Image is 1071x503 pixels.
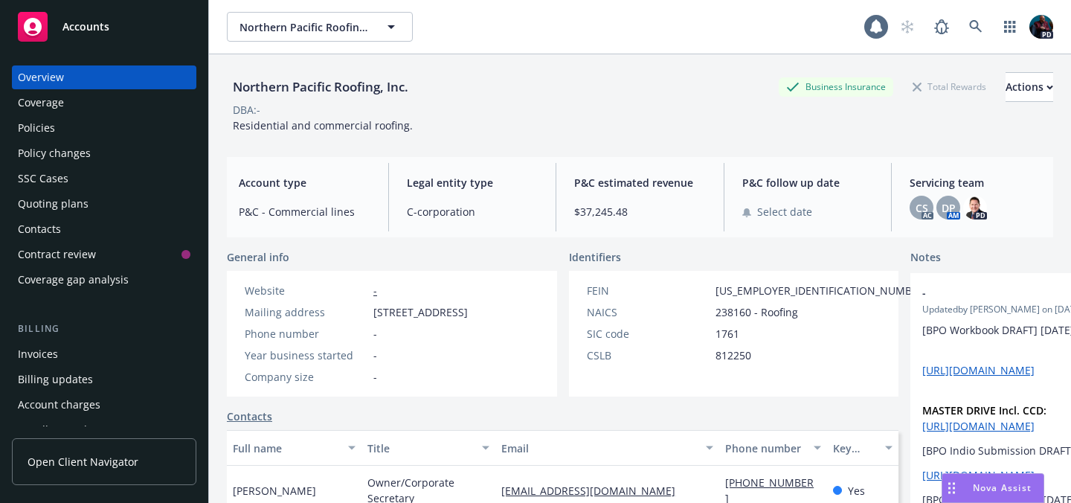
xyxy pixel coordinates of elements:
[18,116,55,140] div: Policies
[373,304,468,320] span: [STREET_ADDRESS]
[927,12,956,42] a: Report a Bug
[942,473,1044,503] button: Nova Assist
[495,430,719,466] button: Email
[12,321,196,336] div: Billing
[367,440,474,456] div: Title
[18,243,96,266] div: Contract review
[501,440,697,456] div: Email
[742,175,874,190] span: P&C follow up date
[1006,73,1053,101] div: Actions
[227,409,272,424] a: Contacts
[28,454,138,470] span: Open Client Navigator
[12,192,196,216] a: Quoting plans
[12,393,196,417] a: Account charges
[18,342,58,366] div: Invoices
[227,12,413,42] button: Northern Pacific Roofing, Inc.
[407,204,538,220] span: C-corporation
[245,347,367,363] div: Year business started
[922,468,1035,482] a: [URL][DOMAIN_NAME]
[12,217,196,241] a: Contacts
[239,175,370,190] span: Account type
[587,304,710,320] div: NAICS
[233,102,260,118] div: DBA: -
[245,326,367,342] div: Phone number
[12,65,196,89] a: Overview
[373,326,377,342] span: -
[239,19,368,35] span: Northern Pacific Roofing, Inc.
[942,474,961,502] div: Drag to move
[905,77,994,96] div: Total Rewards
[12,91,196,115] a: Coverage
[715,326,739,342] span: 1761
[995,12,1025,42] a: Switch app
[373,283,377,298] a: -
[922,403,1046,417] strong: MASTER DRIVE Incl. CCD:
[373,369,377,385] span: -
[827,430,898,466] button: Key contact
[245,369,367,385] div: Company size
[848,483,865,499] span: Yes
[922,419,1035,433] a: [URL][DOMAIN_NAME]
[910,249,941,267] span: Notes
[18,418,105,442] div: Installment plans
[12,268,196,292] a: Coverage gap analysis
[227,430,361,466] button: Full name
[942,200,956,216] span: DP
[922,363,1035,377] a: [URL][DOMAIN_NAME]
[18,141,91,165] div: Policy changes
[245,283,367,298] div: Website
[227,77,414,97] div: Northern Pacific Roofing, Inc.
[1029,15,1053,39] img: photo
[233,118,413,132] span: Residential and commercial roofing.
[569,249,621,265] span: Identifiers
[18,217,61,241] div: Contacts
[18,368,93,391] div: Billing updates
[587,326,710,342] div: SIC code
[62,21,109,33] span: Accounts
[12,167,196,190] a: SSC Cases
[407,175,538,190] span: Legal entity type
[18,91,64,115] div: Coverage
[373,347,377,363] span: -
[587,347,710,363] div: CSLB
[233,483,316,499] span: [PERSON_NAME]
[233,440,339,456] div: Full name
[715,347,751,363] span: 812250
[12,368,196,391] a: Billing updates
[18,65,64,89] div: Overview
[973,481,1032,494] span: Nova Assist
[910,175,1041,190] span: Servicing team
[1006,72,1053,102] button: Actions
[892,12,922,42] a: Start snowing
[12,6,196,48] a: Accounts
[361,430,496,466] button: Title
[963,196,987,220] img: photo
[12,243,196,266] a: Contract review
[12,342,196,366] a: Invoices
[587,283,710,298] div: FEIN
[12,141,196,165] a: Policy changes
[574,204,706,220] span: $37,245.48
[715,304,798,320] span: 238160 - Roofing
[12,418,196,442] a: Installment plans
[715,283,928,298] span: [US_EMPLOYER_IDENTIFICATION_NUMBER]
[725,440,804,456] div: Phone number
[757,204,812,220] span: Select date
[12,116,196,140] a: Policies
[719,430,826,466] button: Phone number
[245,304,367,320] div: Mailing address
[18,167,68,190] div: SSC Cases
[18,192,89,216] div: Quoting plans
[779,77,893,96] div: Business Insurance
[501,484,687,498] a: [EMAIL_ADDRESS][DOMAIN_NAME]
[18,393,100,417] div: Account charges
[961,12,991,42] a: Search
[833,440,876,456] div: Key contact
[574,175,706,190] span: P&C estimated revenue
[227,249,289,265] span: General info
[239,204,370,220] span: P&C - Commercial lines
[18,268,129,292] div: Coverage gap analysis
[916,200,928,216] span: CS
